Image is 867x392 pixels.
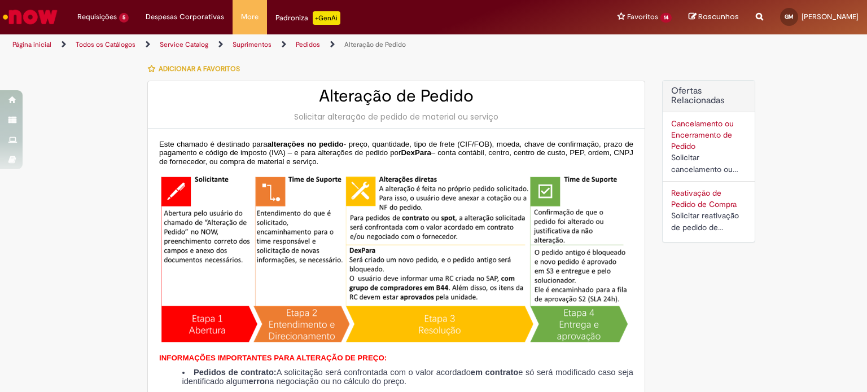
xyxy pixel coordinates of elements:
span: Este chamado é destinado para [159,140,268,148]
span: Requisições [77,11,117,23]
span: - preço, quantidade, tipo de frete (CIF/FOB), moeda, chave de confirmação, prazo de pagamento e c... [159,140,633,157]
strong: erro [249,377,265,386]
span: alterações no pedido [268,140,344,148]
h2: Ofertas Relacionadas [671,86,746,106]
span: Despesas Corporativas [146,11,224,23]
span: Rascunhos [698,11,739,22]
div: Padroniza [275,11,340,25]
a: Alteração de Pedido [344,40,406,49]
span: Adicionar a Favoritos [159,64,240,73]
span: 14 [660,13,672,23]
span: More [241,11,259,23]
span: 5 [119,13,129,23]
button: Adicionar a Favoritos [147,57,246,81]
span: GM [785,13,794,20]
p: +GenAi [313,11,340,25]
span: Favoritos [627,11,658,23]
strong: Pedidos de contrato: [194,368,277,377]
a: Pedidos [296,40,320,49]
div: Ofertas Relacionadas [662,80,755,243]
ul: Trilhas de página [8,34,570,55]
h2: Alteração de Pedido [159,87,633,105]
span: [PERSON_NAME] [802,12,859,21]
span: DexPara [401,148,431,157]
div: Solicitar alteração de pedido de material ou serviço [159,111,633,122]
a: Todos os Catálogos [76,40,135,49]
a: Reativação de Pedido de Compra [671,188,737,209]
li: A solicitação será confrontada com o valor acordado e só será modificado caso seja identificado a... [182,368,633,386]
a: Rascunhos [689,12,739,23]
a: Service Catalog [160,40,208,49]
div: Solicitar cancelamento ou encerramento de Pedido. [671,152,746,175]
a: Cancelamento ou Encerramento de Pedido [671,118,734,151]
a: Página inicial [12,40,51,49]
a: Suprimentos [233,40,272,49]
div: Solicitar reativação de pedido de compra cancelado ou bloqueado. [671,210,746,234]
span: INFORMAÇÕES IMPORTANTES PARA ALTERAÇÃO DE PREÇO: [159,354,387,362]
span: – conta contábil, centro, centro de custo, PEP, ordem, CNPJ de fornecedor, ou compra de material ... [159,148,633,166]
img: ServiceNow [1,6,59,28]
strong: em contrato [471,368,518,377]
